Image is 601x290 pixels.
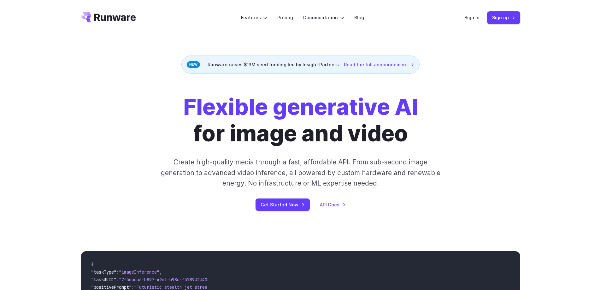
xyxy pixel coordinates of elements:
[183,94,418,147] h1: for image and video
[181,56,420,74] div: Runware raises $13M seed funding led by Insight Partners
[91,277,116,282] span: "taskUUID"
[132,284,134,290] span: :
[241,14,267,21] label: Features
[344,61,414,68] a: Read the full announcement
[354,14,364,21] a: Blog
[303,14,344,21] label: Documentation
[320,201,346,208] a: API Docs
[277,14,293,21] a: Pricing
[91,269,116,275] span: "taskType"
[91,284,132,290] span: "positivePrompt"
[116,269,119,275] span: :
[159,269,162,275] span: ,
[464,14,480,21] a: Sign in
[91,262,94,267] span: {
[256,198,310,211] a: Get Started Now
[81,12,136,22] a: Go to /
[119,277,215,282] span: "7f3ebcb6-b897-49e1-b98c-f5789d2d40d7"
[487,11,520,24] a: Sign up
[116,277,119,282] span: :
[160,157,441,188] p: Create high-quality media through a fast, affordable API. From sub-second image generation to adv...
[183,93,418,120] strong: Flexible generative AI
[119,269,159,275] span: "imageInference"
[134,284,364,290] span: "Futuristic stealth jet streaking through a neon-lit cityscape with glowing purple exhaust"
